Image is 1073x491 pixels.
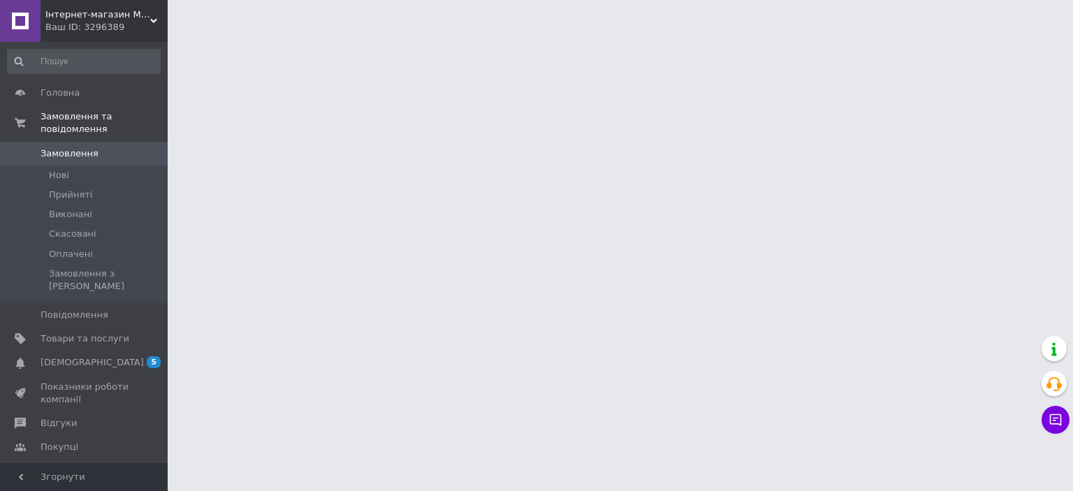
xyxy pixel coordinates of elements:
[41,110,168,135] span: Замовлення та повідомлення
[45,21,168,34] div: Ваш ID: 3296389
[49,248,93,261] span: Оплачені
[41,356,144,369] span: [DEMOGRAPHIC_DATA]
[49,268,159,293] span: Замовлення з [PERSON_NAME]
[45,8,150,21] span: Інтернет-магазин MixMarket
[41,381,129,406] span: Показники роботи компанії
[7,49,161,74] input: Пошук
[1042,406,1070,434] button: Чат з покупцем
[41,309,108,321] span: Повідомлення
[41,441,78,453] span: Покупці
[41,87,80,99] span: Головна
[41,417,77,430] span: Відгуки
[49,169,69,182] span: Нові
[41,147,98,160] span: Замовлення
[147,356,161,368] span: 5
[49,228,96,240] span: Скасовані
[41,332,129,345] span: Товари та послуги
[49,189,92,201] span: Прийняті
[49,208,92,221] span: Виконані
